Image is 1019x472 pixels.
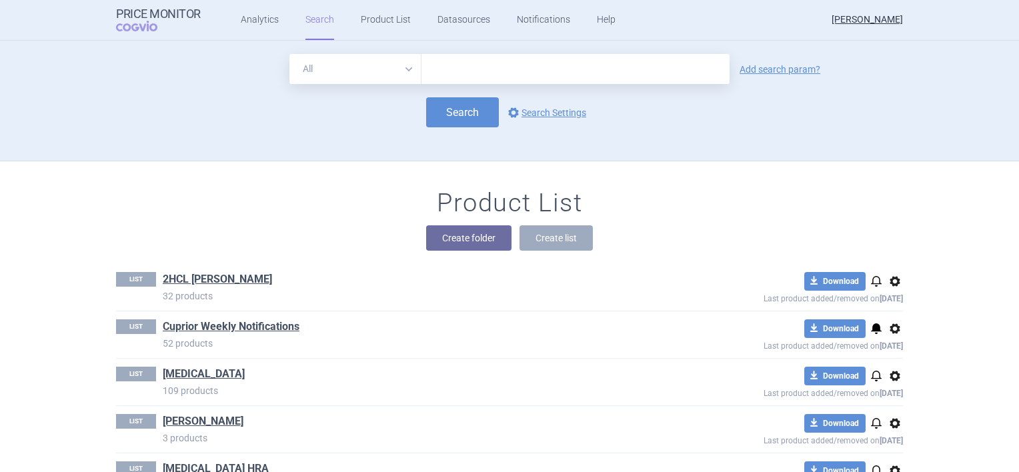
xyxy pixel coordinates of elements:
p: LIST [116,319,156,334]
a: [MEDICAL_DATA] [163,367,245,381]
button: Download [804,272,866,291]
button: Download [804,414,866,433]
h1: John [163,414,243,431]
h1: Isturisa [163,367,245,384]
p: Last product added/removed on [667,338,903,351]
button: Create folder [426,225,512,251]
p: Last product added/removed on [667,433,903,445]
button: Download [804,367,866,385]
p: 3 products [163,431,667,445]
p: 52 products [163,337,667,350]
a: 2HCL [PERSON_NAME] [163,272,272,287]
strong: [DATE] [880,389,903,398]
h1: Product List [437,188,582,219]
p: Last product added/removed on [667,291,903,303]
button: Create list [520,225,593,251]
button: Download [804,319,866,338]
strong: [DATE] [880,341,903,351]
strong: [DATE] [880,436,903,445]
p: LIST [116,367,156,381]
p: Last product added/removed on [667,385,903,398]
strong: [DATE] [880,294,903,303]
span: COGVIO [116,21,176,31]
h1: Cuprior Weekly Notifications [163,319,299,337]
h1: 2HCL John [163,272,272,289]
a: Cuprior Weekly Notifications [163,319,299,334]
strong: Price Monitor [116,7,201,21]
p: 32 products [163,289,667,303]
a: [PERSON_NAME] [163,414,243,429]
a: Search Settings [505,105,586,121]
p: LIST [116,414,156,429]
p: LIST [116,272,156,287]
button: Search [426,97,499,127]
p: 109 products [163,384,667,397]
a: Add search param? [740,65,820,74]
a: Price MonitorCOGVIO [116,7,201,33]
